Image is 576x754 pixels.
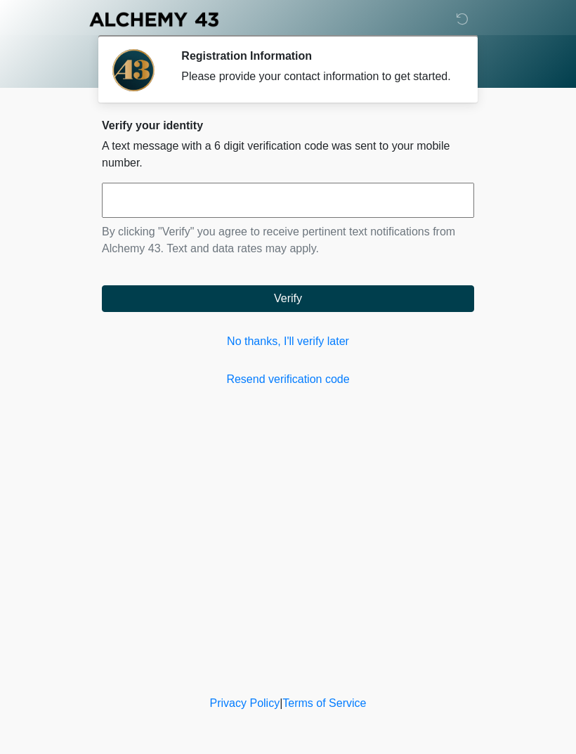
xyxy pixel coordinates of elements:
[102,371,474,388] a: Resend verification code
[282,697,366,709] a: Terms of Service
[181,49,453,63] h2: Registration Information
[102,119,474,132] h2: Verify your identity
[102,223,474,257] p: By clicking "Verify" you agree to receive pertinent text notifications from Alchemy 43. Text and ...
[181,68,453,85] div: Please provide your contact information to get started.
[88,11,220,28] img: Alchemy 43 Logo
[112,49,155,91] img: Agent Avatar
[102,333,474,350] a: No thanks, I'll verify later
[102,138,474,171] p: A text message with a 6 digit verification code was sent to your mobile number.
[210,697,280,709] a: Privacy Policy
[280,697,282,709] a: |
[102,285,474,312] button: Verify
